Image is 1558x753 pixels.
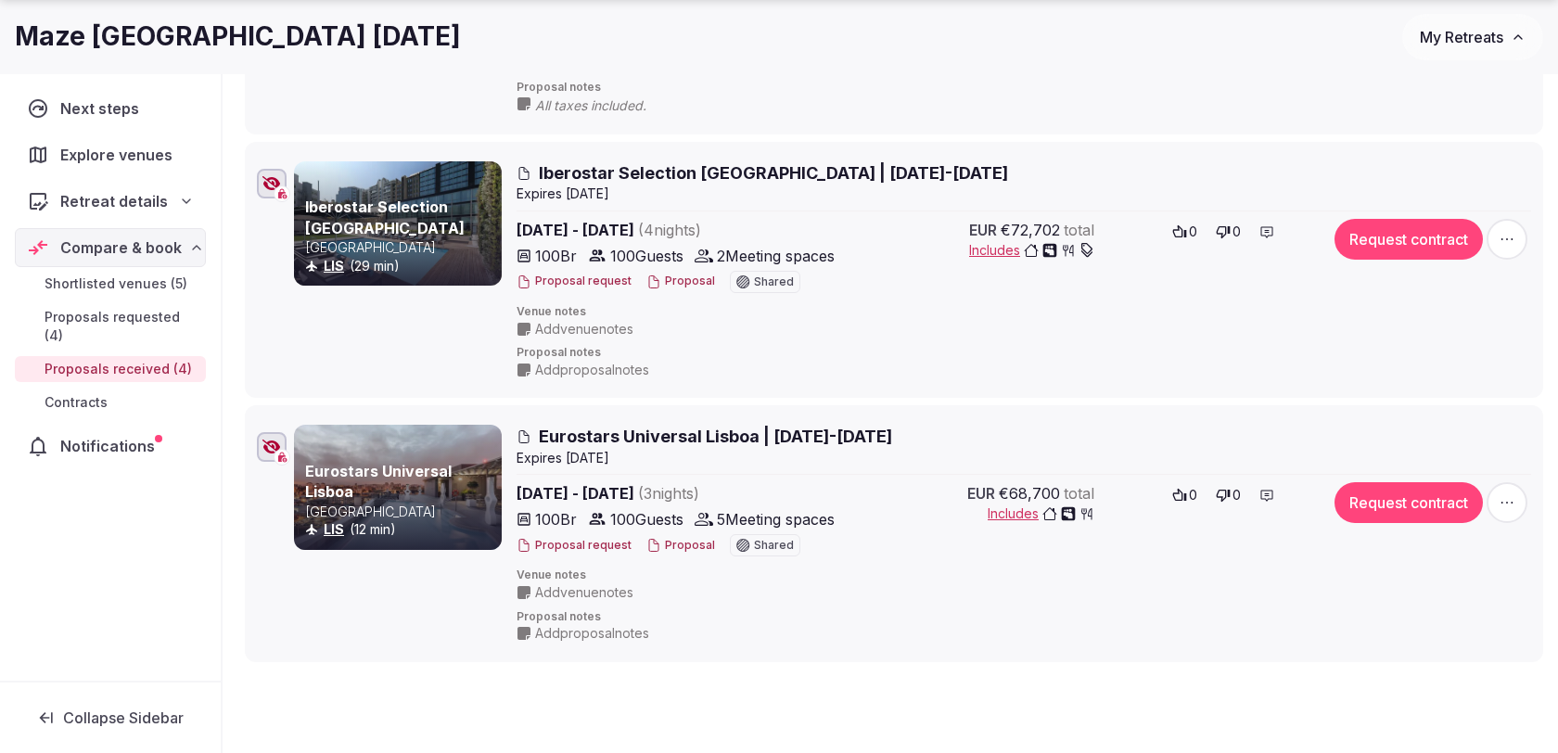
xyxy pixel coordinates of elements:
[15,356,206,382] a: Proposals received (4)
[969,241,1094,260] button: Includes
[45,274,187,293] span: Shortlisted venues (5)
[517,449,1531,467] div: Expire s [DATE]
[324,520,344,539] button: LIS
[15,389,206,415] a: Contracts
[45,308,198,345] span: Proposals requested (4)
[324,258,344,274] a: LIS
[517,219,843,241] span: [DATE] - [DATE]
[517,482,843,504] span: [DATE] - [DATE]
[1210,482,1246,508] button: 0
[305,520,498,539] div: (12 min)
[1167,219,1203,245] button: 0
[535,583,633,602] span: Add venue notes
[1001,219,1060,241] span: €72,702
[60,236,182,259] span: Compare & book
[45,360,192,378] span: Proposals received (4)
[999,482,1060,504] span: €68,700
[63,708,184,727] span: Collapse Sidebar
[610,245,683,267] span: 100 Guests
[305,462,452,501] a: Eurostars Universal Lisboa
[1167,482,1203,508] button: 0
[517,80,1531,96] span: Proposal notes
[517,185,1531,203] div: Expire s [DATE]
[305,257,498,275] div: (29 min)
[988,504,1094,523] button: Includes
[610,508,683,530] span: 100 Guests
[539,161,1008,185] span: Iberostar Selection [GEOGRAPHIC_DATA] | [DATE]-[DATE]
[517,568,1531,583] span: Venue notes
[1210,219,1246,245] button: 0
[535,508,577,530] span: 100 Br
[45,393,108,412] span: Contracts
[517,538,632,554] button: Proposal request
[1064,482,1094,504] span: total
[539,425,892,448] span: Eurostars Universal Lisboa | [DATE]-[DATE]
[15,427,206,466] a: Notifications
[324,257,344,275] button: LIS
[324,521,344,537] a: LIS
[1232,223,1241,241] span: 0
[15,135,206,174] a: Explore venues
[517,609,1531,625] span: Proposal notes
[1420,28,1503,46] span: My Retreats
[638,484,699,503] span: ( 3 night s )
[15,271,206,297] a: Shortlisted venues (5)
[967,482,995,504] span: EUR
[305,503,498,521] p: [GEOGRAPHIC_DATA]
[535,320,633,338] span: Add venue notes
[1189,223,1197,241] span: 0
[638,221,701,239] span: ( 4 night s )
[717,508,835,530] span: 5 Meeting spaces
[1232,486,1241,504] span: 0
[517,274,632,289] button: Proposal request
[1335,482,1483,523] button: Request contract
[717,245,835,267] span: 2 Meeting spaces
[15,19,461,55] h1: Maze [GEOGRAPHIC_DATA] [DATE]
[754,540,794,551] span: Shared
[1189,486,1197,504] span: 0
[60,144,180,166] span: Explore venues
[535,624,649,643] span: Add proposal notes
[1064,219,1094,241] span: total
[15,304,206,349] a: Proposals requested (4)
[1335,219,1483,260] button: Request contract
[646,538,715,554] button: Proposal
[517,345,1531,361] span: Proposal notes
[517,304,1531,320] span: Venue notes
[754,276,794,287] span: Shared
[305,238,498,257] p: [GEOGRAPHIC_DATA]
[60,97,147,120] span: Next steps
[535,361,649,379] span: Add proposal notes
[969,219,997,241] span: EUR
[535,96,683,115] span: All taxes included.
[535,245,577,267] span: 100 Br
[1402,14,1543,60] button: My Retreats
[60,190,168,212] span: Retreat details
[60,435,162,457] span: Notifications
[15,89,206,128] a: Next steps
[305,198,465,236] a: Iberostar Selection [GEOGRAPHIC_DATA]
[646,274,715,289] button: Proposal
[15,697,206,738] button: Collapse Sidebar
